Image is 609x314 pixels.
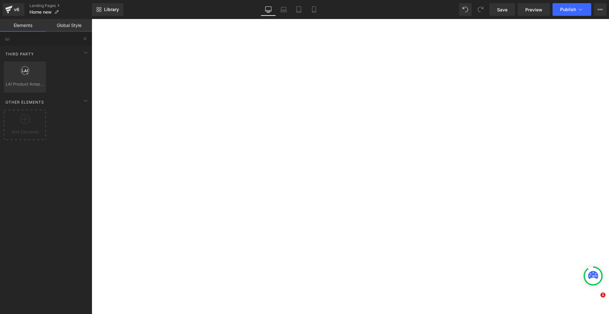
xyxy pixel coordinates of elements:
[5,51,35,57] span: Third Party
[587,292,603,308] iframe: Intercom live chat
[261,3,276,16] a: Desktop
[13,5,21,14] div: v6
[518,3,550,16] a: Preview
[29,10,52,15] span: Home new
[3,3,24,16] a: v6
[474,3,487,16] button: Redo
[553,3,591,16] button: Publish
[306,3,322,16] a: Mobile
[6,81,44,87] span: LAI Product Amazon Reviews
[5,99,45,105] span: Other Elements
[459,3,472,16] button: Undo
[104,7,119,12] span: Library
[46,19,92,32] a: Global Style
[600,292,606,298] span: 1
[291,3,306,16] a: Tablet
[560,7,576,12] span: Publish
[594,3,606,16] button: More
[497,6,507,13] span: Save
[5,129,44,135] span: Add Elements
[525,6,542,13] span: Preview
[276,3,291,16] a: Laptop
[92,3,123,16] a: New Library
[29,3,92,8] a: Landing Pages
